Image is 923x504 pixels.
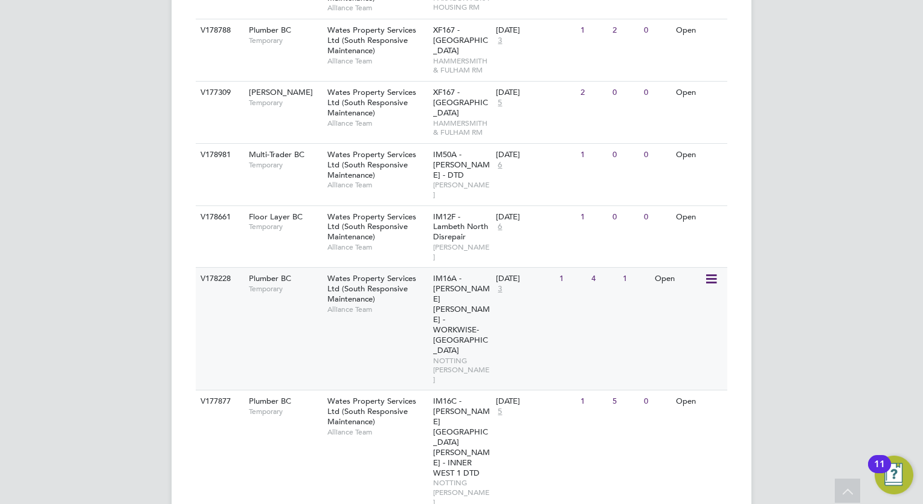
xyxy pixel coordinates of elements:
span: Wates Property Services Ltd (South Responsive Maintenance) [327,396,416,427]
div: 1 [577,390,609,413]
div: [DATE] [496,396,574,407]
span: [PERSON_NAME] [249,87,313,97]
span: Alliance Team [327,180,427,190]
span: Floor Layer BC [249,212,303,222]
span: 3 [496,36,504,46]
span: XF167 - [GEOGRAPHIC_DATA] [433,87,488,118]
span: Alliance Team [327,427,427,437]
div: V177309 [198,82,240,104]
div: Open [673,206,725,228]
div: 11 [874,464,885,480]
span: Wates Property Services Ltd (South Responsive Maintenance) [327,212,416,242]
span: 6 [496,222,504,232]
span: Multi-Trader BC [249,149,304,160]
span: Temporary [249,407,321,416]
div: 1 [577,19,609,42]
span: Plumber BC [249,396,291,406]
span: HAMMERSMITH & FULHAM RM [433,56,490,75]
div: 0 [609,82,641,104]
span: [PERSON_NAME] [433,242,490,261]
div: 1 [620,268,651,290]
span: Wates Property Services Ltd (South Responsive Maintenance) [327,149,416,180]
span: Wates Property Services Ltd (South Responsive Maintenance) [327,87,416,118]
div: [DATE] [496,25,574,36]
div: 1 [556,268,588,290]
span: 5 [496,98,504,108]
span: XF167 - [GEOGRAPHIC_DATA] [433,25,488,56]
div: 5 [609,390,641,413]
span: Temporary [249,98,321,108]
span: Wates Property Services Ltd (South Responsive Maintenance) [327,25,416,56]
span: IM12F - Lambeth North Disrepair [433,212,488,242]
span: IM16A - [PERSON_NAME] [PERSON_NAME] - WORKWISE- [GEOGRAPHIC_DATA] [433,273,490,355]
div: Open [673,19,725,42]
span: Wates Property Services Ltd (South Responsive Maintenance) [327,273,416,304]
span: HAMMERSMITH & FULHAM RM [433,118,490,137]
span: Plumber BC [249,25,291,35]
div: Open [673,144,725,166]
span: Alliance Team [327,242,427,252]
div: V178228 [198,268,240,290]
div: V178788 [198,19,240,42]
div: 1 [577,206,609,228]
span: IM16C - [PERSON_NAME][GEOGRAPHIC_DATA][PERSON_NAME] - INNER WEST 1 DTD [433,396,490,477]
div: Open [652,268,704,290]
div: [DATE] [496,212,574,222]
span: IM50A - [PERSON_NAME] - DTD [433,149,490,180]
span: Alliance Team [327,3,427,13]
div: 1 [577,144,609,166]
span: Plumber BC [249,273,291,283]
div: 0 [609,144,641,166]
span: Alliance Team [327,305,427,314]
div: [DATE] [496,88,574,98]
span: Temporary [249,36,321,45]
span: NOTTING [PERSON_NAME] [433,356,490,384]
div: Open [673,82,725,104]
div: 0 [609,206,641,228]
span: 3 [496,284,504,294]
div: 0 [641,144,672,166]
button: Open Resource Center, 11 new notifications [875,456,913,494]
div: Open [673,390,725,413]
div: V178981 [198,144,240,166]
div: V177877 [198,390,240,413]
div: 0 [641,19,672,42]
span: 5 [496,407,504,417]
span: Alliance Team [327,118,427,128]
div: V178661 [198,206,240,228]
span: Alliance Team [327,56,427,66]
div: 4 [588,268,620,290]
div: 0 [641,390,672,413]
span: 6 [496,160,504,170]
span: [PERSON_NAME] [433,180,490,199]
div: 2 [609,19,641,42]
span: Temporary [249,160,321,170]
span: Temporary [249,222,321,231]
div: 2 [577,82,609,104]
div: 0 [641,206,672,228]
span: Temporary [249,284,321,294]
div: [DATE] [496,274,553,284]
div: 0 [641,82,672,104]
div: [DATE] [496,150,574,160]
